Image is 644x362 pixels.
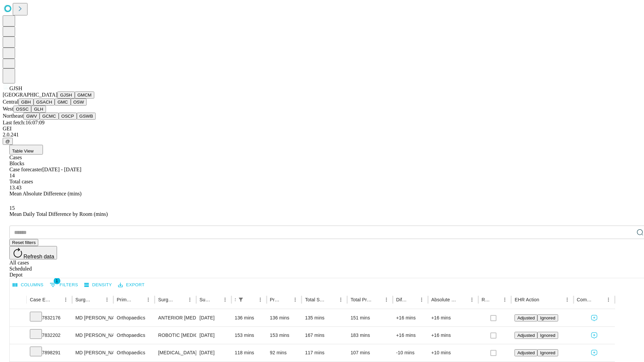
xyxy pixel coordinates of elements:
[23,254,54,259] span: Refresh data
[604,295,613,304] button: Menu
[5,139,10,144] span: @
[55,99,70,106] button: GMC
[3,92,57,98] span: [GEOGRAPHIC_DATA]
[117,344,151,361] div: Orthopaedics
[31,106,46,113] button: GLH
[235,344,263,361] div: 118 mins
[200,327,228,344] div: [DATE]
[256,295,265,304] button: Menu
[9,246,57,259] button: Refresh data
[9,167,42,172] span: Case forecaster
[144,295,153,304] button: Menu
[500,295,509,304] button: Menu
[57,92,75,99] button: GJSH
[9,185,21,190] span: 13.43
[211,295,220,304] button: Sort
[158,344,193,361] div: [MEDICAL_DATA] MEDIAL AND LATERAL MENISCECTOMY
[396,309,425,326] div: +16 mins
[396,297,407,302] div: Difference
[117,327,151,344] div: Orthopaedics
[102,295,112,304] button: Menu
[537,314,558,321] button: Ignored
[351,327,389,344] div: 183 mins
[3,106,13,112] span: West
[517,333,535,338] span: Adjusted
[75,327,110,344] div: MD [PERSON_NAME] [PERSON_NAME]
[13,330,23,342] button: Expand
[517,315,535,320] span: Adjusted
[431,327,475,344] div: +16 mins
[372,295,382,304] button: Sort
[270,309,299,326] div: 136 mins
[515,297,539,302] div: EHR Action
[18,99,34,106] button: GBH
[540,295,549,304] button: Sort
[515,332,537,339] button: Adjusted
[9,85,22,91] span: GJSH
[9,173,15,178] span: 14
[176,295,185,304] button: Sort
[270,327,299,344] div: 153 mins
[382,295,391,304] button: Menu
[9,179,33,184] span: Total cases
[12,148,34,154] span: Table View
[491,295,500,304] button: Sort
[75,344,110,361] div: MD [PERSON_NAME] [PERSON_NAME]
[540,315,555,320] span: Ignored
[235,297,235,302] div: Scheduled In Room Duration
[48,280,80,290] button: Show filters
[12,240,36,245] span: Reset filters
[77,113,96,120] button: GSWB
[9,145,43,155] button: Table View
[458,295,467,304] button: Sort
[305,297,326,302] div: Total Scheduled Duration
[200,344,228,361] div: [DATE]
[116,280,146,290] button: Export
[3,113,23,119] span: Northeast
[305,344,344,361] div: 117 mins
[23,113,40,120] button: GWV
[3,132,641,138] div: 2.0.241
[515,349,537,356] button: Adjusted
[52,295,61,304] button: Sort
[235,309,263,326] div: 136 mins
[3,138,13,145] button: @
[482,297,490,302] div: Resolved in EHR
[351,309,389,326] div: 151 mins
[11,280,45,290] button: Select columns
[562,295,572,304] button: Menu
[40,113,59,120] button: GCMC
[75,297,92,302] div: Surgeon Name
[236,295,246,304] button: Show filters
[34,99,55,106] button: GSACH
[54,278,60,284] span: 1
[117,297,133,302] div: Primary Service
[3,99,18,105] span: Central
[71,99,87,106] button: OSW
[158,327,193,344] div: ROBOTIC [MEDICAL_DATA] KNEE TOTAL
[30,297,51,302] div: Case Epic Id
[270,344,299,361] div: 92 mins
[9,211,108,217] span: Mean Daily Total Difference by Room (mins)
[351,344,389,361] div: 107 mins
[351,297,372,302] div: Total Predicted Duration
[336,295,345,304] button: Menu
[396,327,425,344] div: +16 mins
[327,295,336,304] button: Sort
[3,126,641,132] div: GEI
[417,295,426,304] button: Menu
[396,344,425,361] div: -10 mins
[13,312,23,324] button: Expand
[61,295,70,304] button: Menu
[9,205,15,211] span: 15
[117,309,151,326] div: Orthopaedics
[220,295,230,304] button: Menu
[431,309,475,326] div: +16 mins
[235,327,263,344] div: 153 mins
[540,333,555,338] span: Ignored
[236,295,246,304] div: 1 active filter
[42,167,81,172] span: [DATE] - [DATE]
[290,295,300,304] button: Menu
[540,350,555,355] span: Ignored
[200,309,228,326] div: [DATE]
